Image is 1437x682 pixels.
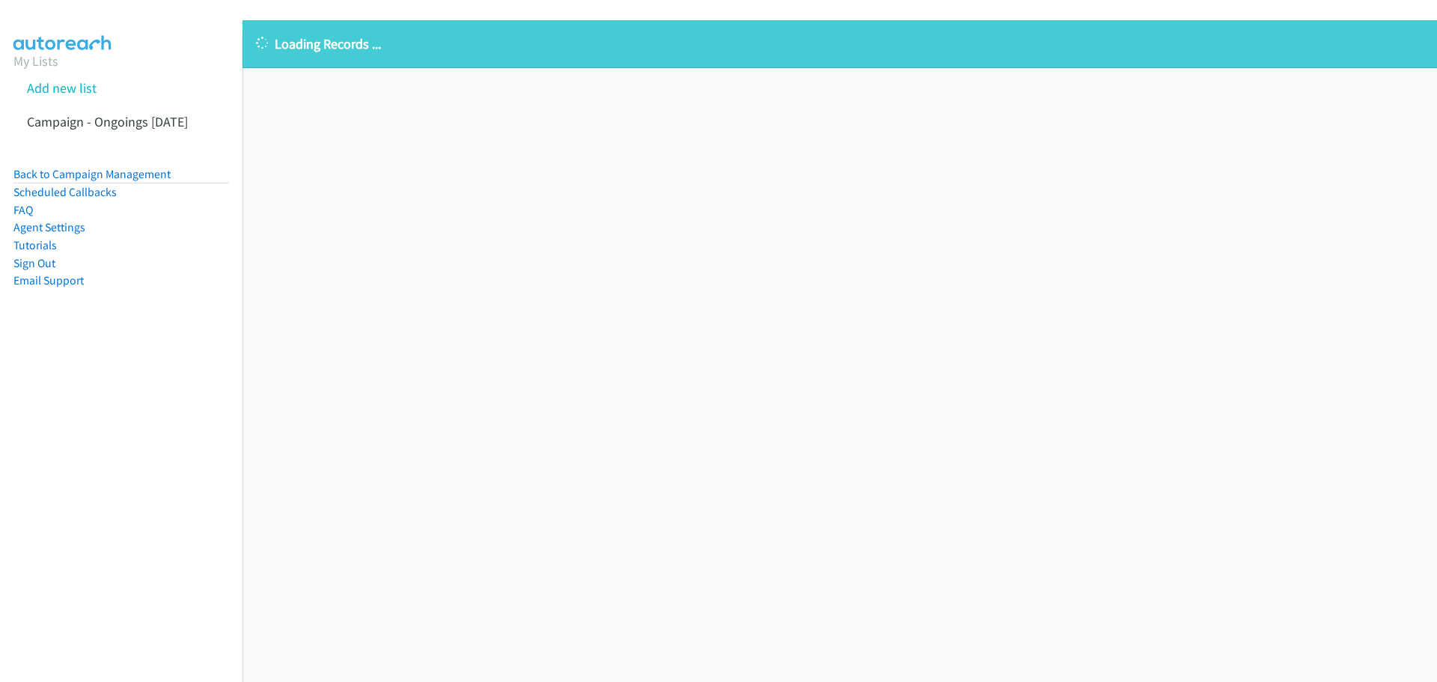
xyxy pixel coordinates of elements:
[13,220,85,234] a: Agent Settings
[256,34,1424,54] p: Loading Records ...
[27,79,97,97] a: Add new list
[13,167,171,181] a: Back to Campaign Management
[13,256,55,270] a: Sign Out
[13,185,117,199] a: Scheduled Callbacks
[27,113,188,130] a: Campaign - Ongoings [DATE]
[13,273,84,287] a: Email Support
[13,203,33,217] a: FAQ
[13,238,57,252] a: Tutorials
[13,52,58,70] a: My Lists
